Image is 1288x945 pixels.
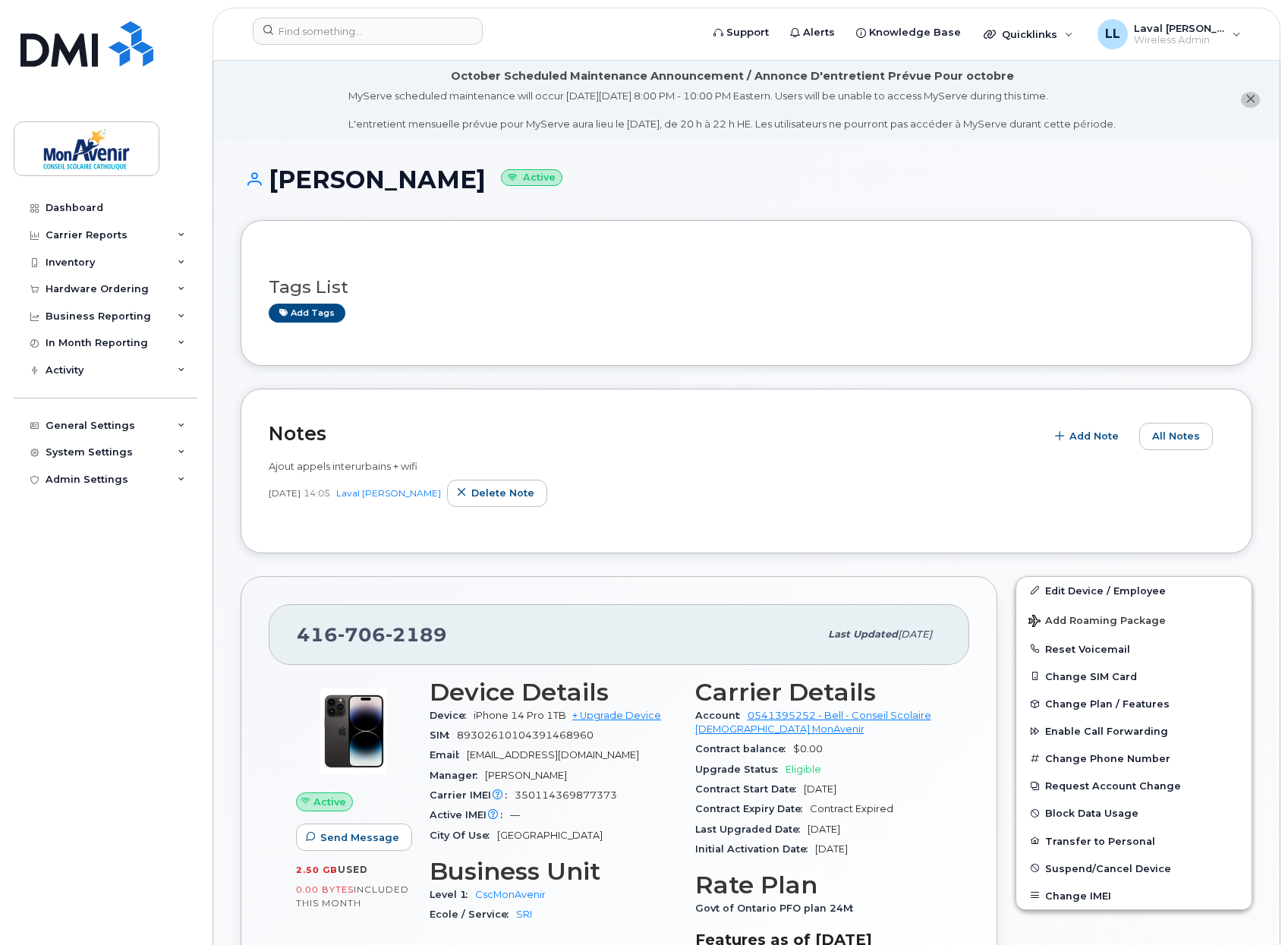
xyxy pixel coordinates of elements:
[430,729,457,741] span: SIM
[695,743,793,754] span: Contract balance
[695,803,810,814] span: Contract Expiry Date
[471,486,534,500] span: Delete note
[1045,862,1171,874] span: Suspend/Cancel Device
[497,830,603,841] span: [GEOGRAPHIC_DATA]
[898,628,932,640] span: [DATE]
[430,830,497,841] span: City Of Use
[430,809,510,821] span: Active IMEI
[269,487,301,499] span: [DATE]
[1016,577,1252,604] a: Edit Device / Employee
[1045,423,1132,450] button: Add Note
[297,623,447,646] span: 416
[386,623,447,646] span: 2189
[695,710,931,735] a: 0541395252 - Bell - Conseil Scolaire [DEMOGRAPHIC_DATA] MonAvenir
[430,770,485,781] span: Manager
[313,795,346,809] span: Active
[695,764,786,775] span: Upgrade Status
[430,889,475,900] span: Level 1
[804,783,836,795] span: [DATE]
[485,770,567,781] span: [PERSON_NAME]
[695,871,943,899] h3: Rate Plan
[572,710,661,721] a: + Upgrade Device
[695,710,748,721] span: Account
[695,783,804,795] span: Contract Start Date
[1241,92,1260,108] button: close notification
[1069,429,1119,443] span: Add Note
[457,729,594,741] span: 89302610104391468960
[338,623,386,646] span: 706
[474,710,566,721] span: iPhone 14 Pro 1TB
[1028,615,1166,629] span: Add Roaming Package
[695,843,815,855] span: Initial Activation Date
[1152,429,1200,443] span: All Notes
[1016,882,1252,909] button: Change IMEI
[296,884,409,909] span: included this month
[430,909,516,920] span: Ecole / Service
[269,422,1038,445] h2: Notes
[269,278,1224,297] h3: Tags List
[1139,423,1213,450] button: All Notes
[695,679,943,706] h3: Carrier Details
[1016,690,1252,717] button: Change Plan / Features
[430,789,515,801] span: Carrier IMEI
[810,803,893,814] span: Contract Expired
[815,843,848,855] span: [DATE]
[808,824,840,835] span: [DATE]
[430,710,474,721] span: Device
[1016,772,1252,799] button: Request Account Change
[1016,717,1252,745] button: Enable Call Forwarding
[1016,663,1252,690] button: Change SIM Card
[516,909,532,920] a: SRI
[1045,698,1170,710] span: Change Plan / Features
[336,487,441,499] a: Laval [PERSON_NAME]
[695,824,808,835] span: Last Upgraded Date
[501,169,562,187] small: Active
[430,858,677,885] h3: Business Unit
[304,487,330,499] span: 14:05
[1016,635,1252,663] button: Reset Voicemail
[1045,726,1168,737] span: Enable Call Forwarding
[430,679,677,706] h3: Device Details
[1016,799,1252,827] button: Block Data Usage
[269,460,417,472] span: Ajout appels interurbains + wifi
[447,480,547,507] button: Delete note
[296,884,354,895] span: 0.00 Bytes
[296,824,412,851] button: Send Message
[515,789,617,801] span: 350114369877373
[451,68,1014,84] div: October Scheduled Maintenance Announcement / Annonce D'entretient Prévue Pour octobre
[1016,604,1252,635] button: Add Roaming Package
[793,743,823,754] span: $0.00
[296,865,338,875] span: 2.50 GB
[430,749,467,761] span: Email
[1016,745,1252,772] button: Change Phone Number
[1016,827,1252,855] button: Transfer to Personal
[475,889,546,900] a: CscMonAvenir
[695,902,861,914] span: Govt of Ontario PFO plan 24M
[269,304,345,323] a: Add tags
[241,166,1252,193] h1: [PERSON_NAME]
[510,809,520,821] span: —
[786,764,821,775] span: Eligible
[308,686,399,777] img: image20231002-3703462-11aim6e.jpeg
[348,89,1116,131] div: MyServe scheduled maintenance will occur [DATE][DATE] 8:00 PM - 10:00 PM Eastern. Users will be u...
[828,628,898,640] span: Last updated
[467,749,639,761] span: [EMAIL_ADDRESS][DOMAIN_NAME]
[320,830,399,845] span: Send Message
[338,864,368,875] span: used
[1016,855,1252,882] button: Suspend/Cancel Device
